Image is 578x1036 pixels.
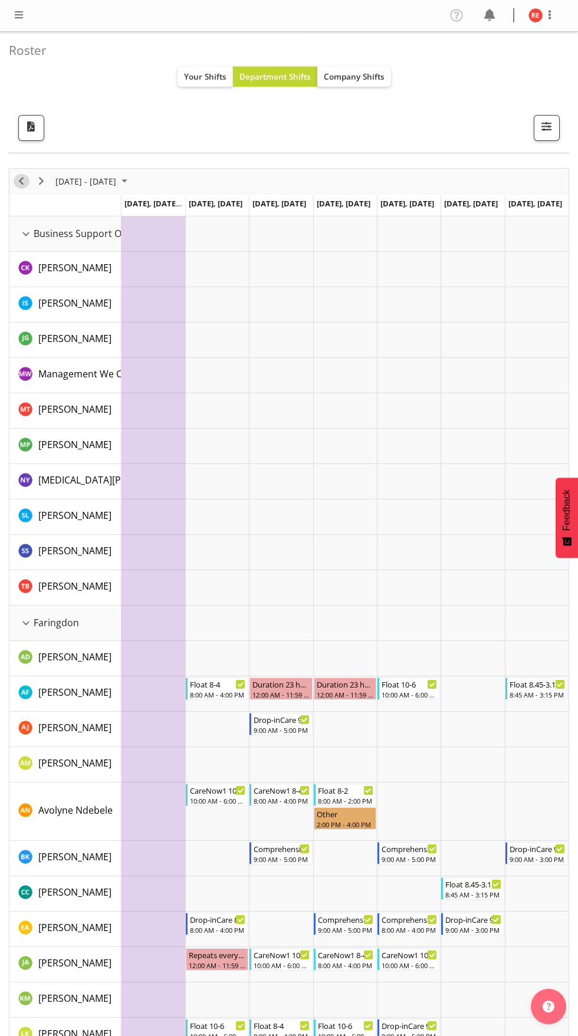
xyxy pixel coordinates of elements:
[318,949,373,961] div: CareNow1 8-4
[377,913,440,935] div: Ena Advincula"s event - Comprehensive Consult 8-4 Begin From Friday, October 31, 2025 at 8:00:00 ...
[38,686,111,699] span: [PERSON_NAME]
[190,796,245,805] div: 10:00 AM - 6:00 PM
[254,1019,309,1031] div: Float 8-4
[314,913,376,935] div: Ena Advincula"s event - Comprehensive Consult 9-5 Begin From Thursday, October 30, 2025 at 9:00:0...
[184,71,226,82] span: Your Shifts
[9,323,121,358] td: Janine Grundler resource
[9,782,121,841] td: Avolyne Ndebele resource
[38,261,111,275] a: [PERSON_NAME]
[249,677,312,700] div: Alex Ferguson"s event - Duration 23 hours - Alex Ferguson Begin From Wednesday, October 29, 2025 ...
[561,489,572,531] span: Feedback
[186,948,248,971] div: Jane Arps"s event - Repeats every tuesday - Jane Arps Begin From Tuesday, October 28, 2025 at 12:...
[9,606,121,641] td: Faringdon resource
[380,198,434,209] span: [DATE], [DATE]
[31,169,51,193] div: next period
[318,796,373,805] div: 8:00 AM - 2:00 PM
[254,784,309,796] div: CareNow1 8-4
[9,947,121,982] td: Jane Arps resource
[190,1019,245,1031] div: Float 10-6
[254,854,309,864] div: 9:00 AM - 5:00 PM
[190,913,245,925] div: Drop-inCare 8-4
[38,331,111,346] a: [PERSON_NAME]
[314,784,376,806] div: Avolyne Ndebele"s event - Float 8-2 Begin From Thursday, October 30, 2025 at 8:00:00 AM GMT+13:00...
[249,784,312,806] div: Avolyne Ndebele"s event - CareNow1 8-4 Begin From Wednesday, October 29, 2025 at 8:00:00 AM GMT+1...
[38,544,111,557] span: [PERSON_NAME]
[233,67,317,87] button: Department Shifts
[38,402,111,416] a: [PERSON_NAME]
[317,678,373,690] div: Duration 23 hours - [PERSON_NAME]
[9,747,121,782] td: Antonia Mao resource
[34,226,140,241] span: Business Support Office
[9,876,121,912] td: Charlotte Courtney resource
[9,287,121,323] td: Isabel Simcox resource
[382,843,437,854] div: Comprehensive Consult 9-5
[382,854,437,864] div: 9:00 AM - 5:00 PM
[510,678,565,690] div: Float 8.45-3.15
[254,713,309,725] div: Drop-inCare 9-5
[528,8,543,22] img: rachel-els10463.jpg
[254,949,309,961] div: CareNow1 10-6
[38,579,111,593] a: [PERSON_NAME]
[190,678,245,690] div: Float 8-4
[318,961,373,970] div: 8:00 AM - 4:00 PM
[382,678,437,690] div: Float 10-6
[9,535,121,570] td: Savita Savita resource
[252,198,306,209] span: [DATE], [DATE]
[9,499,121,535] td: Sarah Lamont resource
[178,67,233,87] button: Your Shifts
[9,712,121,747] td: Amy Johannsen resource
[38,956,111,970] a: [PERSON_NAME]
[18,115,44,141] button: Download a PDF of the roster according to the set date range.
[382,1019,437,1031] div: Drop-inCare 9-5
[38,473,185,486] span: [MEDICAL_DATA][PERSON_NAME]
[314,677,376,700] div: Alex Ferguson"s event - Duration 23 hours - Alex Ferguson Begin From Thursday, October 30, 2025 a...
[317,690,373,699] div: 12:00 AM - 11:59 PM
[9,393,121,429] td: Michelle Thomas resource
[186,784,248,806] div: Avolyne Ndebele"s event - CareNow1 10-6 Begin From Tuesday, October 28, 2025 at 10:00:00 AM GMT+1...
[318,1019,373,1031] div: Float 10-6
[38,804,113,817] span: Avolyne Ndebele
[239,71,311,82] span: Department Shifts
[124,198,184,209] span: [DATE], [DATE]
[382,690,437,699] div: 10:00 AM - 6:00 PM
[38,473,185,487] a: [MEDICAL_DATA][PERSON_NAME]
[38,367,137,380] span: Management We Care
[505,842,568,864] div: Brian Ko"s event - Drop-inCare 9-3 Begin From Sunday, November 2, 2025 at 9:00:00 AM GMT+13:00 En...
[38,885,111,899] a: [PERSON_NAME]
[444,198,498,209] span: [DATE], [DATE]
[9,358,121,393] td: Management We Care resource
[445,913,501,925] div: Drop-inCare 9-3
[254,961,309,970] div: 10:00 AM - 6:00 PM
[38,332,111,345] span: [PERSON_NAME]
[9,44,560,57] h4: Roster
[9,216,121,252] td: Business Support Office resource
[377,842,440,864] div: Brian Ko"s event - Comprehensive Consult 9-5 Begin From Friday, October 31, 2025 at 9:00:00 AM GM...
[38,803,113,817] a: Avolyne Ndebele
[252,678,309,690] div: Duration 23 hours - [PERSON_NAME]
[377,948,440,971] div: Jane Arps"s event - CareNow1 10-6 Begin From Friday, October 31, 2025 at 10:00:00 AM GMT+13:00 En...
[54,174,117,189] span: [DATE] - [DATE]
[317,808,373,820] div: Other
[38,756,111,770] a: [PERSON_NAME]
[38,509,111,522] span: [PERSON_NAME]
[382,913,437,925] div: Comprehensive Consult 8-4
[38,580,111,593] span: [PERSON_NAME]
[38,721,111,734] span: [PERSON_NAME]
[34,616,79,630] span: Faringdon
[38,992,111,1005] span: [PERSON_NAME]
[38,920,111,935] a: [PERSON_NAME]
[38,296,111,310] a: [PERSON_NAME]
[317,67,391,87] button: Company Shifts
[38,850,111,863] span: [PERSON_NAME]
[441,913,504,935] div: Ena Advincula"s event - Drop-inCare 9-3 Begin From Saturday, November 1, 2025 at 9:00:00 AM GMT+1...
[510,854,565,864] div: 9:00 AM - 3:00 PM
[38,403,111,416] span: [PERSON_NAME]
[254,843,309,854] div: Comprehensive Consult 9-5
[377,677,440,700] div: Alex Ferguson"s event - Float 10-6 Begin From Friday, October 31, 2025 at 10:00:00 AM GMT+13:00 E...
[189,961,245,970] div: 12:00 AM - 11:59 PM
[314,948,376,971] div: Jane Arps"s event - CareNow1 8-4 Begin From Thursday, October 30, 2025 at 8:00:00 AM GMT+13:00 En...
[9,912,121,947] td: Ena Advincula resource
[38,956,111,969] span: [PERSON_NAME]
[508,198,562,209] span: [DATE], [DATE]
[505,677,568,700] div: Alex Ferguson"s event - Float 8.45-3.15 Begin From Sunday, November 2, 2025 at 8:45:00 AM GMT+13:...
